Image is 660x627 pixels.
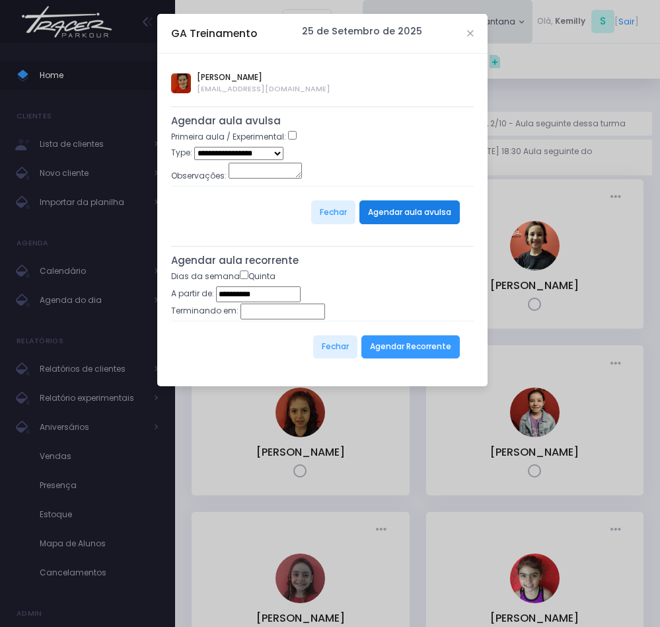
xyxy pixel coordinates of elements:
[361,335,460,359] button: Agendar Recorrente
[240,271,248,279] input: Quinta
[171,305,238,317] label: Terminando em:
[171,115,474,127] h5: Agendar aula avulsa
[197,83,330,95] span: [EMAIL_ADDRESS][DOMAIN_NAME]
[171,255,474,267] h5: Agendar aula recorrente
[302,26,422,37] h6: 25 de Setembro de 2025
[467,30,474,37] button: Close
[171,170,227,182] label: Observações:
[171,288,214,300] label: A partir de:
[359,200,460,224] button: Agendar aula avulsa
[240,271,275,282] label: Quinta
[313,335,357,359] button: Fechar
[171,271,474,373] form: Dias da semana
[171,26,257,41] h5: GA Treinamento
[197,71,330,83] span: [PERSON_NAME]
[171,147,192,159] label: Type:
[171,131,286,143] label: Primeira aula / Experimental:
[311,200,355,224] button: Fechar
